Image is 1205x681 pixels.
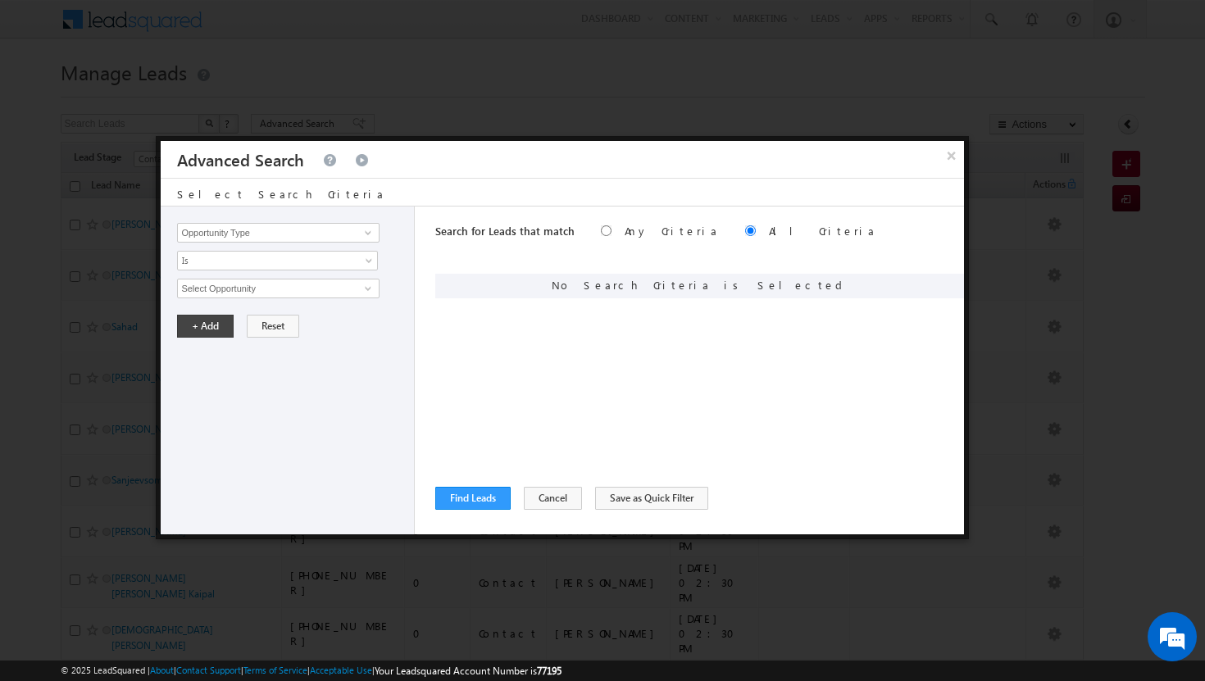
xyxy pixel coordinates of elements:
[178,253,356,268] span: Is
[243,665,307,675] a: Terms of Service
[939,141,965,170] button: ×
[247,315,299,338] button: Reset
[375,665,562,677] span: Your Leadsquared Account Number is
[625,224,719,238] label: Any Criteria
[769,224,876,238] label: All Criteria
[223,505,298,527] em: Start Chat
[21,152,299,491] textarea: Type your message and hit 'Enter'
[269,8,308,48] div: Minimize live chat window
[356,225,376,241] a: Show All Items
[177,279,379,298] input: Type to Search
[537,665,562,677] span: 77195
[177,223,379,243] input: Type to Search
[595,487,708,510] button: Save as Quick Filter
[524,487,582,510] button: Cancel
[310,665,372,675] a: Acceptable Use
[177,141,304,178] h3: Advanced Search
[176,665,241,675] a: Contact Support
[435,487,511,510] button: Find Leads
[85,86,275,107] div: Chat with us now
[150,665,174,675] a: About
[435,274,964,298] div: No Search Criteria is Selected
[177,187,385,201] span: Select Search Criteria
[28,86,69,107] img: d_60004797649_company_0_60004797649
[61,663,562,679] span: © 2025 LeadSquared | | | | |
[435,224,575,238] span: Search for Leads that match
[177,251,378,270] a: Is
[177,315,234,338] button: + Add
[356,280,376,297] a: Show All Items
